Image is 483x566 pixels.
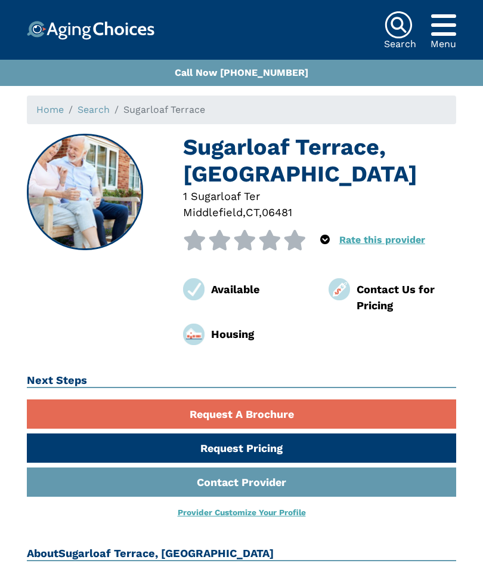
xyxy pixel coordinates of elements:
span: Sugarloaf Terrace [123,104,205,115]
div: Menu [431,39,456,49]
div: Contact Us for Pricing [357,281,456,314]
div: Popover trigger [431,11,456,39]
div: 06481 [262,204,292,220]
div: Housing [211,326,311,342]
a: Request A Brochure [27,399,456,429]
img: Choice! [27,21,154,40]
span: Middlefield [183,206,243,219]
a: Provider Customize Your Profile [178,507,306,517]
span: , [243,206,246,219]
div: Popover trigger [320,230,330,250]
nav: breadcrumb [27,96,456,124]
h2: Next Steps [27,374,456,388]
div: Available [211,281,311,297]
div: 1 Sugarloaf Ter [183,188,456,204]
a: Request Pricing [27,433,456,463]
h2: About Sugarloaf Terrace, [GEOGRAPHIC_DATA] [27,547,456,561]
img: search-icon.svg [384,11,413,39]
a: Search [78,104,110,115]
span: , [259,206,262,219]
div: Search [384,39,416,49]
h1: Sugarloaf Terrace, [GEOGRAPHIC_DATA] [183,134,456,188]
a: Rate this provider [339,234,425,245]
a: Home [36,104,64,115]
a: Call Now [PHONE_NUMBER] [175,67,308,78]
img: Sugarloaf Terrace, Middlefield CT [28,135,143,250]
span: CT [246,206,259,219]
a: Contact Provider [27,467,456,497]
